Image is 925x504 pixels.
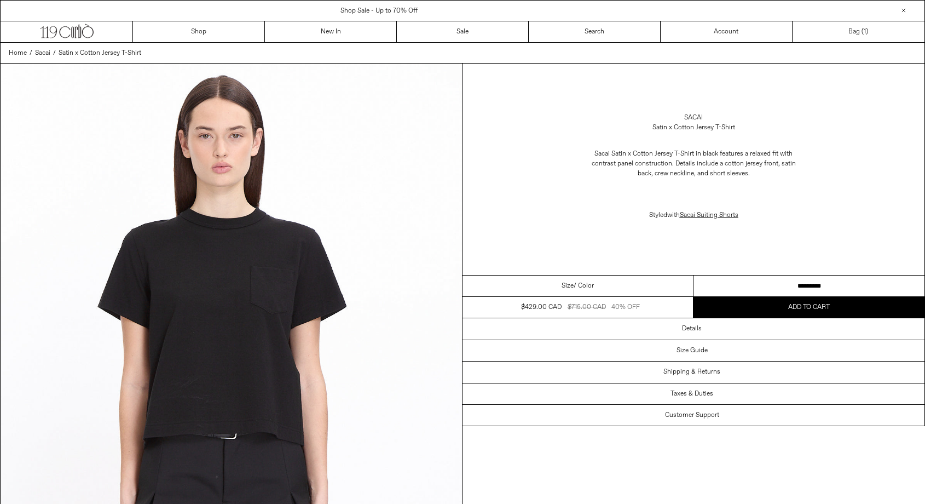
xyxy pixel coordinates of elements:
[652,123,735,133] div: Satin x Cotton Jersey T-Shirt
[665,411,719,419] h3: Customer Support
[59,49,141,58] span: Satin x Cotton Jersey T-Shirt
[611,302,640,312] div: 40% OFF
[35,49,50,58] span: Sacai
[562,281,574,291] span: Size
[529,21,661,42] a: Search
[793,21,924,42] a: Bag ()
[693,297,924,318] button: Add to cart
[397,21,529,42] a: Sale
[788,303,830,312] span: Add to cart
[9,48,27,58] a: Home
[35,48,50,58] a: Sacai
[584,205,803,226] p: Styled
[682,325,702,333] h3: Details
[133,21,265,42] a: Shop
[684,113,703,123] a: Sacai
[670,390,713,398] h3: Taxes & Duties
[677,347,708,354] h3: Size Guide
[568,302,606,312] div: $715.00 CAD
[680,211,738,220] a: Sacai Suiting Shorts
[584,144,803,184] p: Sacai Satin x Cotton Jersey T-Shirt in black features a relaxed fit with contrast panel construct...
[265,21,397,42] a: New In
[30,48,32,58] span: /
[663,368,720,376] h3: Shipping & Returns
[521,302,562,312] div: $429.00 CAD
[53,48,56,58] span: /
[864,27,866,36] span: 1
[864,27,868,37] span: )
[661,21,793,42] a: Account
[574,281,594,291] span: / Color
[340,7,418,15] a: Shop Sale - Up to 70% Off
[667,211,738,220] span: with
[59,48,141,58] a: Satin x Cotton Jersey T-Shirt
[9,49,27,58] span: Home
